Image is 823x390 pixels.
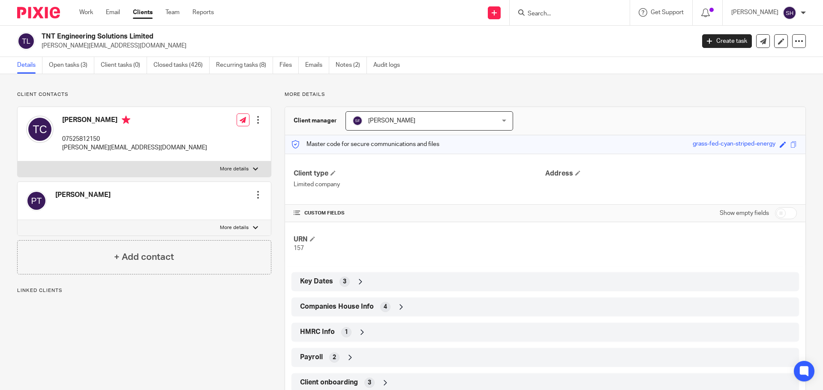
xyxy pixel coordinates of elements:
p: Limited company [294,180,545,189]
span: [PERSON_NAME] [368,118,415,124]
span: 4 [384,303,387,311]
span: 2 [333,353,336,362]
label: Show empty fields [720,209,769,217]
h4: + Add contact [114,250,174,264]
a: Emails [305,57,329,74]
span: 3 [368,378,371,387]
i: Primary [122,116,130,124]
div: grass-fed-cyan-striped-energy [693,140,775,149]
span: Client onboarding [300,378,358,387]
a: Reports [192,8,214,17]
span: Get Support [651,9,684,15]
a: Create task [702,34,752,48]
a: Client tasks (0) [101,57,147,74]
h4: CUSTOM FIELDS [294,210,545,217]
h4: URN [294,235,545,244]
h4: [PERSON_NAME] [55,191,111,199]
h3: Client manager [294,116,337,125]
img: svg%3E [17,32,35,50]
img: svg%3E [26,191,47,211]
p: Linked clients [17,287,271,294]
h4: [PERSON_NAME] [62,116,207,126]
p: [PERSON_NAME][EMAIL_ADDRESS][DOMAIN_NAME] [62,143,207,152]
a: Files [279,57,299,74]
a: Closed tasks (426) [153,57,210,74]
img: Pixie [17,7,60,18]
h4: Client type [294,169,545,178]
a: Notes (2) [336,57,367,74]
p: [PERSON_NAME] [731,8,778,17]
a: Work [79,8,93,17]
span: 3 [343,277,346,286]
span: Payroll [300,353,323,362]
a: Open tasks (3) [49,57,94,74]
a: Email [106,8,120,17]
input: Search [527,10,604,18]
a: Recurring tasks (8) [216,57,273,74]
p: More details [220,166,249,173]
p: More details [220,224,249,231]
p: 07525812150 [62,135,207,143]
img: svg%3E [26,116,54,143]
span: 1 [345,328,348,336]
img: svg%3E [352,116,363,126]
span: 157 [294,245,304,251]
p: [PERSON_NAME][EMAIL_ADDRESS][DOMAIN_NAME] [42,42,689,50]
p: Client contacts [17,91,271,98]
span: Key Dates [300,277,333,286]
a: Details [17,57,42,74]
a: Audit logs [373,57,406,74]
a: Clients [133,8,153,17]
p: More details [285,91,806,98]
a: Team [165,8,180,17]
h4: Address [545,169,797,178]
img: svg%3E [783,6,796,20]
span: Companies House Info [300,302,374,311]
h2: TNT Engineering Solutions Limited [42,32,560,41]
span: HMRC Info [300,327,335,336]
p: Master code for secure communications and files [291,140,439,149]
